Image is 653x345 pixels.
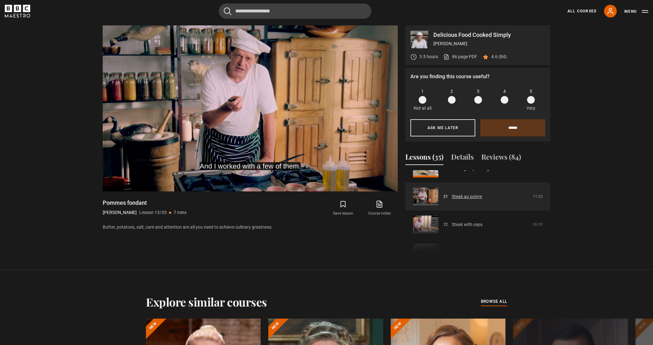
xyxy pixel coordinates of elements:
[405,152,443,165] button: Lessons (35)
[224,7,231,15] button: Submit the search query
[146,295,267,308] h2: Explore similar courses
[433,40,545,47] p: [PERSON_NAME]
[325,199,361,217] button: Save lesson
[503,88,506,95] span: 4
[530,88,532,95] span: 5
[452,193,482,200] a: Steak au poivre
[433,32,545,38] p: Delicious Food Cooked Simply
[451,152,474,165] button: Details
[103,25,398,191] video-js: Video Player
[481,298,507,305] span: browse all
[450,88,453,95] span: 2
[491,53,507,60] p: 4.6 (84)
[219,3,371,19] input: Search
[419,53,438,60] p: 3.5 hours
[481,152,521,165] button: Reviews (84)
[410,119,475,136] button: Ask me later
[624,8,648,15] button: Toggle navigation
[103,209,137,216] p: [PERSON_NAME]
[481,298,507,305] a: browse all
[477,88,479,95] span: 3
[421,88,424,95] span: 1
[452,165,497,172] a: Aubergine parmiagana
[410,73,545,80] p: Are you finding this course useful?
[103,199,187,207] h1: Pommes fondant
[525,105,537,112] p: Very
[567,8,596,14] a: All Courses
[443,53,477,60] a: 86 page PDF
[103,224,398,231] p: Butter, potatoes, salt, care and attention are all you need to achieve culinary greatness.
[139,209,167,216] p: Lesson 13/35
[174,209,187,216] p: 7 mins
[361,199,398,217] a: Course notes
[414,105,431,112] p: Not at all
[5,5,30,17] svg: BBC Maestro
